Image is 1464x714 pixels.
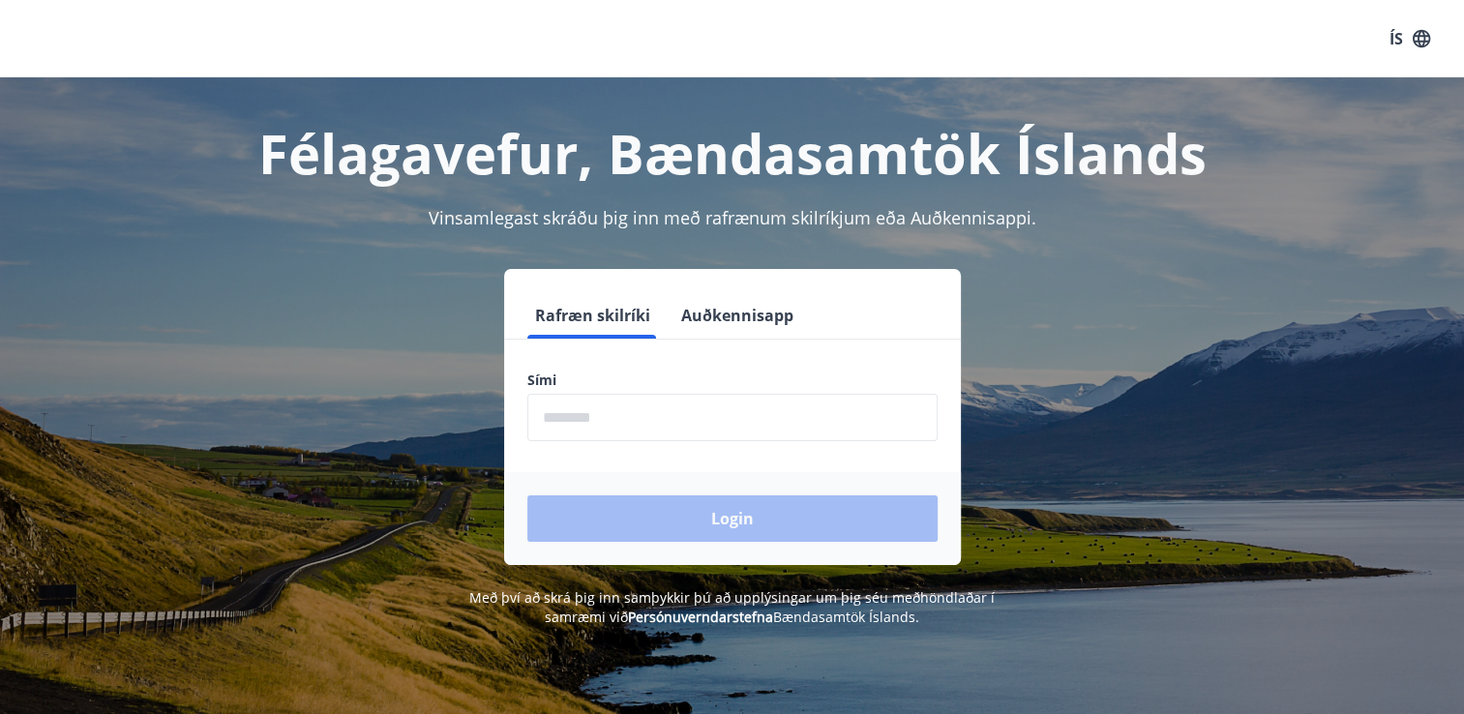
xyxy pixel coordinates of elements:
[1379,21,1441,56] button: ÍS
[469,588,995,626] span: Með því að skrá þig inn samþykkir þú að upplýsingar um þig séu meðhöndlaðar í samræmi við Bændasa...
[628,608,773,626] a: Persónuverndarstefna
[527,371,938,390] label: Sími
[429,206,1036,229] span: Vinsamlegast skráðu þig inn með rafrænum skilríkjum eða Auðkennisappi.
[527,292,658,339] button: Rafræn skilríki
[673,292,801,339] button: Auðkennisapp
[59,116,1406,190] h1: Félagavefur, Bændasamtök Íslands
